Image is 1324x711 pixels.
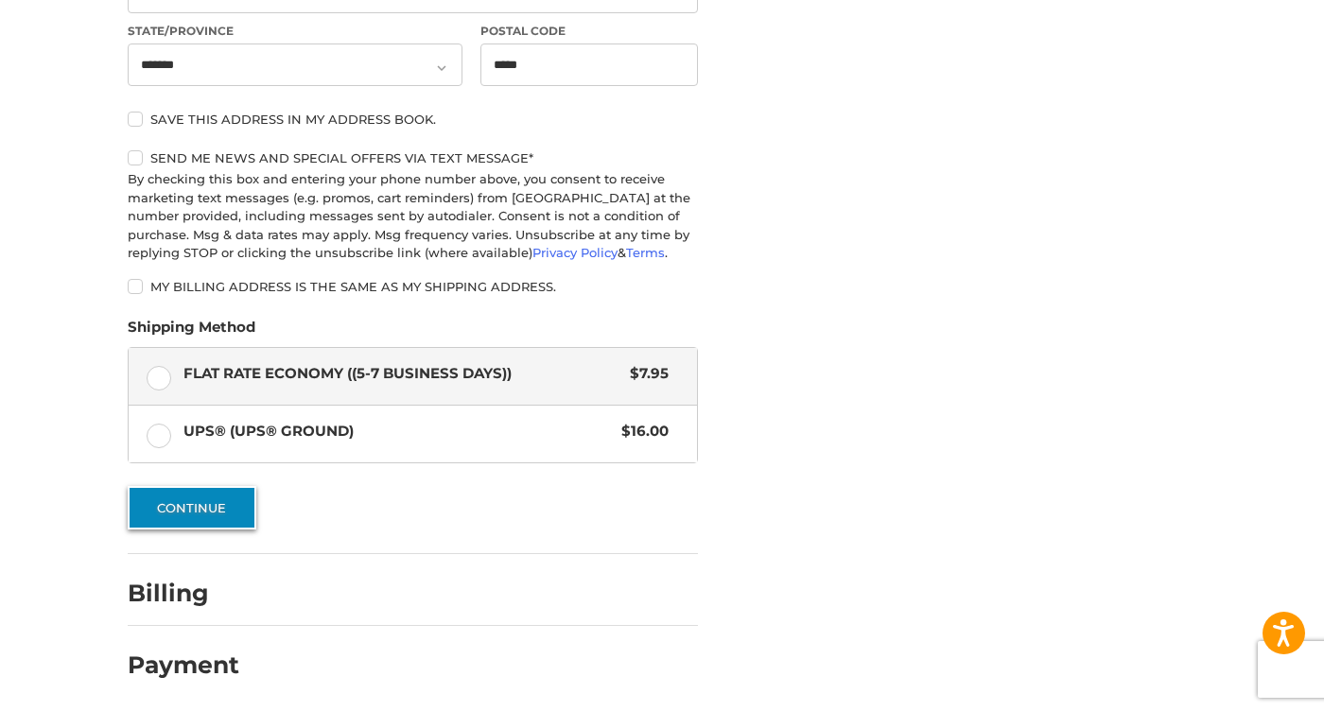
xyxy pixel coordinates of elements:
[613,421,670,442] span: $16.00
[1168,660,1324,711] iframe: Google Customer Reviews
[128,650,239,680] h2: Payment
[128,23,462,40] label: State/Province
[532,245,618,260] a: Privacy Policy
[626,245,665,260] a: Terms
[128,279,698,294] label: My billing address is the same as my shipping address.
[480,23,698,40] label: Postal Code
[621,363,670,385] span: $7.95
[183,421,613,442] span: UPS® (UPS® Ground)
[128,150,698,165] label: Send me news and special offers via text message*
[128,170,698,263] div: By checking this box and entering your phone number above, you consent to receive marketing text ...
[128,579,238,608] h2: Billing
[128,317,255,347] legend: Shipping Method
[183,363,621,385] span: Flat Rate Economy ((5-7 Business Days))
[128,112,698,127] label: Save this address in my address book.
[128,486,256,529] button: Continue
